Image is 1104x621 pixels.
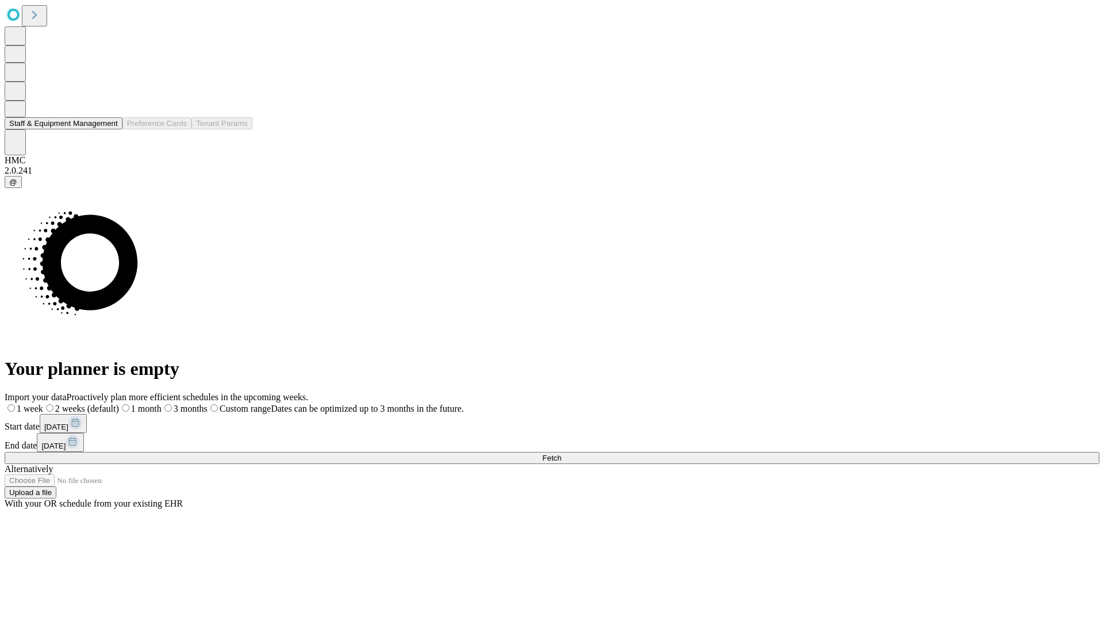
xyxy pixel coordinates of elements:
button: [DATE] [40,414,87,433]
button: [DATE] [37,433,84,452]
span: Import your data [5,392,67,402]
button: Upload a file [5,486,56,499]
span: Dates can be optimized up to 3 months in the future. [271,404,463,413]
input: Custom rangeDates can be optimized up to 3 months in the future. [210,404,218,412]
span: [DATE] [41,442,66,450]
span: Alternatively [5,464,53,474]
button: @ [5,176,22,188]
button: Staff & Equipment Management [5,117,122,129]
span: 1 month [131,404,162,413]
div: Start date [5,414,1099,433]
button: Tenant Params [191,117,252,129]
span: [DATE] [44,423,68,431]
span: @ [9,178,17,186]
span: Custom range [220,404,271,413]
input: 3 months [164,404,172,412]
input: 2 weeks (default) [46,404,53,412]
span: Fetch [542,454,561,462]
div: 2.0.241 [5,166,1099,176]
input: 1 week [7,404,15,412]
div: HMC [5,155,1099,166]
div: End date [5,433,1099,452]
h1: Your planner is empty [5,358,1099,379]
span: 1 week [17,404,43,413]
button: Preference Cards [122,117,191,129]
input: 1 month [122,404,129,412]
span: 3 months [174,404,208,413]
span: With your OR schedule from your existing EHR [5,499,183,508]
button: Fetch [5,452,1099,464]
span: Proactively plan more efficient schedules in the upcoming weeks. [67,392,308,402]
span: 2 weeks (default) [55,404,119,413]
